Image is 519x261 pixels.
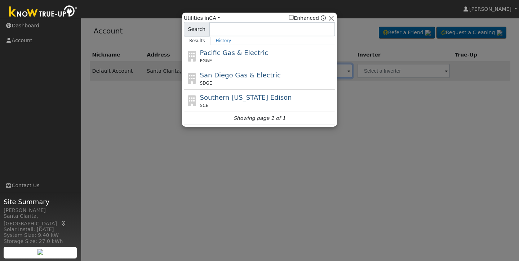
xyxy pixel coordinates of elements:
label: Enhanced [289,14,319,22]
div: Storage Size: 27.0 kWh [4,238,77,245]
span: Southern [US_STATE] Edison [200,94,292,101]
img: Know True-Up [5,4,81,20]
div: Santa Clarita, [GEOGRAPHIC_DATA] [4,212,77,228]
span: Site Summary [4,197,77,207]
a: Enhanced Providers [321,15,326,21]
span: Search [184,22,209,36]
span: San Diego Gas & Electric [200,71,281,79]
span: PG&E [200,58,212,64]
a: History [210,36,237,45]
div: [PERSON_NAME] [4,207,77,214]
div: System Size: 9.40 kW [4,231,77,239]
span: Show enhanced providers [289,14,326,22]
a: Results [184,36,210,45]
span: Utilities in [184,14,220,22]
span: [PERSON_NAME] [469,6,511,12]
i: Showing page 1 of 1 [234,114,285,122]
a: Map [61,221,67,226]
img: retrieve [37,249,43,255]
span: Pacific Gas & Electric [200,49,268,57]
span: SCE [200,102,209,109]
div: Solar Install: [DATE] [4,226,77,233]
a: CA [209,15,220,21]
span: SDGE [200,80,212,86]
input: Enhanced [289,15,294,20]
